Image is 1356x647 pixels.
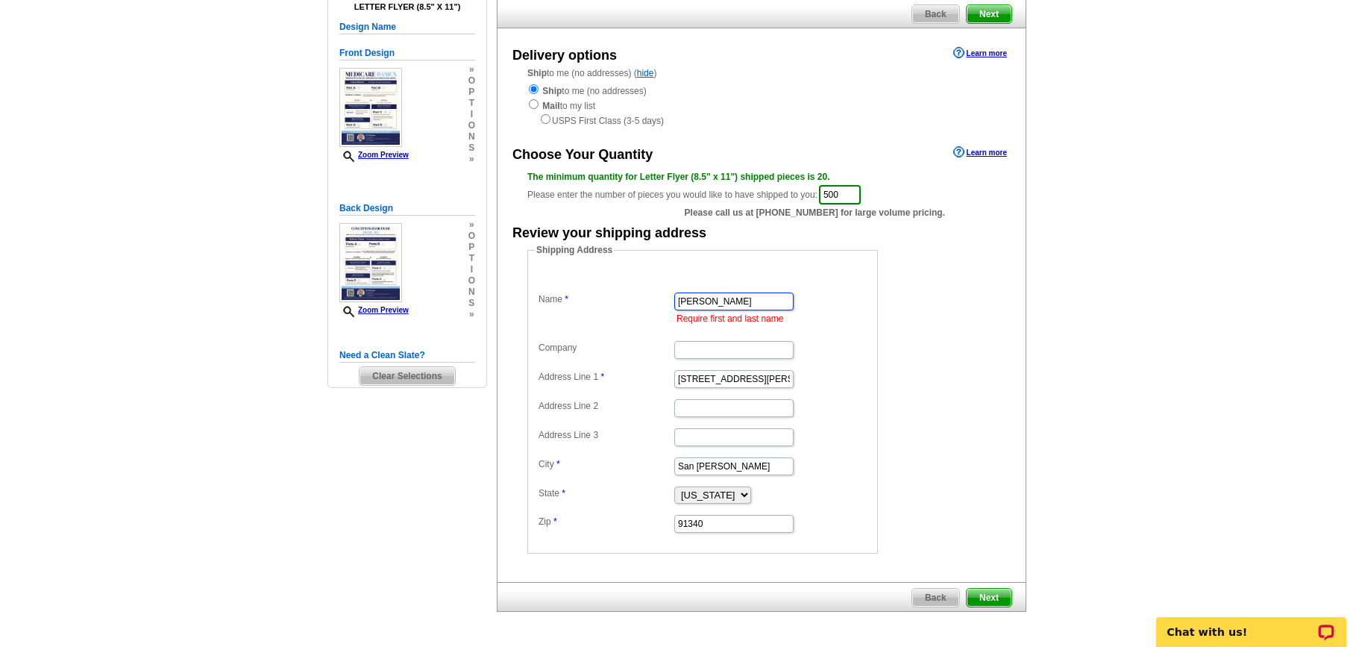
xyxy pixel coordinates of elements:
[339,68,402,147] img: small-thumb.jpg
[468,264,475,275] span: i
[539,487,673,500] label: State
[468,242,475,253] span: p
[527,83,996,128] div: to me (no addresses) to my list
[468,109,475,120] span: i
[527,170,996,206] div: Please enter the number of pieces you would like to have shipped to you:
[911,588,960,607] a: Back
[953,47,1007,59] a: Learn more
[339,151,409,159] a: Zoom Preview
[497,66,1026,128] div: to me (no addresses) ( )
[512,145,653,165] div: Choose Your Quantity
[468,87,475,98] span: p
[339,348,475,363] h5: Need a Clean Slate?
[468,253,475,264] span: t
[527,170,996,184] div: The minimum quantity for Letter Flyer (8.5" x 11") shipped pieces is 20.
[539,370,673,384] label: Address Line 1
[468,298,475,309] span: s
[967,5,1011,23] span: Next
[468,219,475,231] span: »
[468,287,475,298] span: n
[685,206,945,219] span: Please call us at [PHONE_NUMBER] for large volume pricing.
[468,231,475,242] span: o
[912,5,959,23] span: Back
[468,98,475,109] span: t
[468,64,475,75] span: »
[468,154,475,165] span: »
[1146,600,1356,647] iframe: LiveChat chat widget
[542,101,559,111] strong: Mail
[468,131,475,143] span: n
[339,2,475,12] h4: Letter Flyer (8.5" x 11")
[339,201,475,216] h5: Back Design
[911,4,960,24] a: Back
[539,515,673,528] label: Zip
[539,457,673,471] label: City
[468,143,475,154] span: s
[468,309,475,320] span: »
[468,120,475,131] span: o
[339,306,409,314] a: Zoom Preview
[360,367,454,385] span: Clear Selections
[339,46,475,60] h5: Front Design
[637,68,654,78] a: hide
[539,341,673,354] label: Company
[339,20,475,34] h5: Design Name
[468,275,475,287] span: o
[967,589,1011,607] span: Next
[339,223,402,302] img: small-thumb.jpg
[912,589,959,607] span: Back
[542,86,562,96] strong: Ship
[539,293,673,306] label: Name
[468,75,475,87] span: o
[512,223,706,243] div: Review your shipping address
[677,312,870,325] li: Require first and last name
[953,146,1007,158] a: Learn more
[535,243,614,257] legend: Shipping Address
[527,68,547,78] strong: Ship
[539,399,673,413] label: Address Line 2
[527,113,996,128] div: USPS First Class (3-5 days)
[539,428,673,442] label: Address Line 3
[512,46,617,66] div: Delivery options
